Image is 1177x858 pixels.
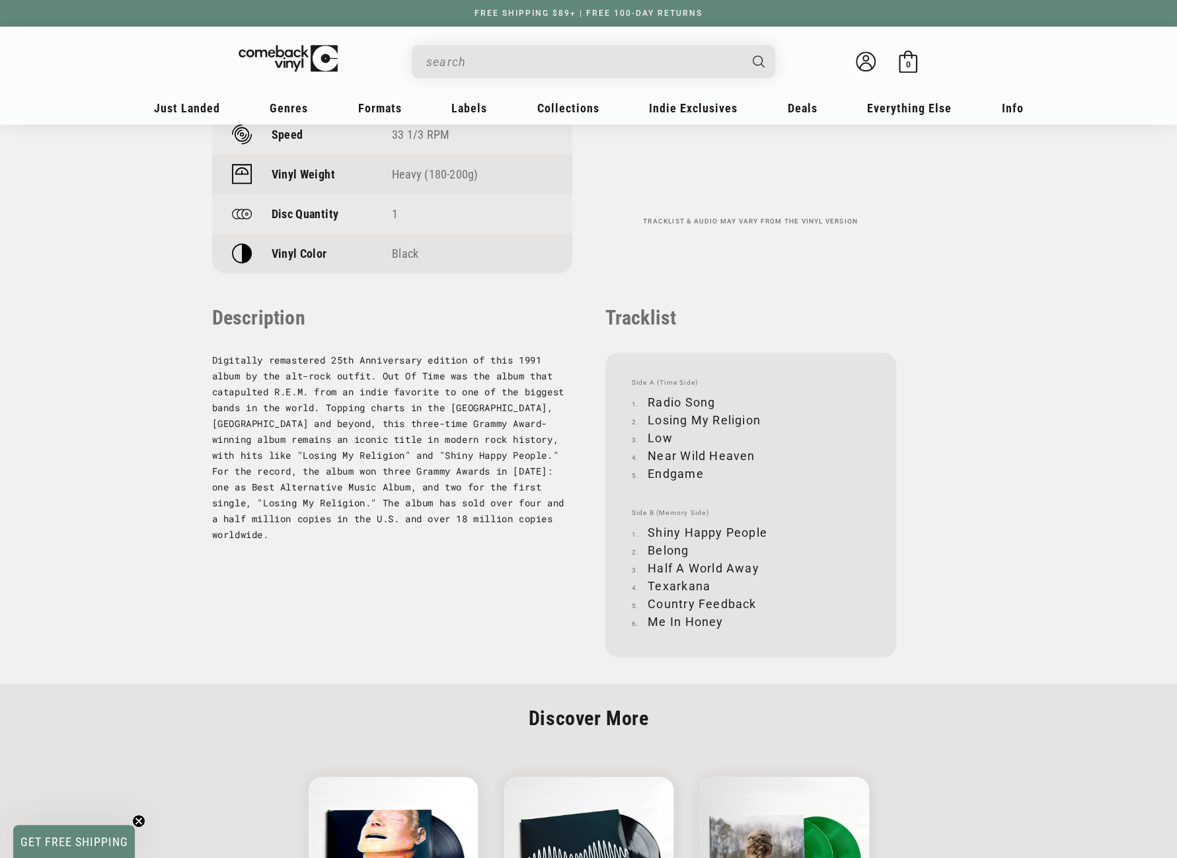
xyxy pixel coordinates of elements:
[272,167,335,181] p: Vinyl Weight
[905,59,910,69] span: 0
[632,613,870,631] li: Me In Honey
[461,9,716,18] a: FREE SHIPPING $89+ | FREE 100-DAY RETURNS
[212,352,572,543] p: Digitally remastered 25th Anniversary edition of this 1991 album by the alt-rock outfit. Out Of T...
[270,101,308,115] span: Genres
[632,595,870,613] li: Country Feedback
[605,306,896,329] p: Tracklist
[632,393,870,411] li: Radio Song
[1002,101,1024,115] span: Info
[272,207,339,221] p: Disc Quantity
[392,128,449,141] a: 33 1/3 RPM
[392,207,398,221] span: 1
[154,101,220,115] span: Just Landed
[412,45,775,78] div: Search
[358,101,402,115] span: Formats
[788,101,817,115] span: Deals
[13,825,135,858] div: GET FREE SHIPPINGClose teaser
[632,577,870,595] li: Texarkana
[632,429,870,447] li: Low
[426,48,740,75] input: When autocomplete results are available use up and down arrows to review and enter to select
[632,465,870,483] li: Endgame
[632,559,870,577] li: Half A World Away
[20,835,128,849] span: GET FREE SHIPPING
[867,101,952,115] span: Everything Else
[632,541,870,559] li: Belong
[649,101,738,115] span: Indie Exclusives
[632,447,870,465] li: Near Wild Heaven
[632,509,870,517] span: Side B (Memory Side)
[605,217,896,225] p: Tracklist & audio may vary from the vinyl version
[632,411,870,429] li: Losing My Religion
[392,247,418,260] span: Black
[212,306,572,329] p: Description
[537,101,599,115] span: Collections
[272,247,327,260] p: Vinyl Color
[741,45,777,78] button: Search
[632,379,870,387] span: Side A (Time Side)
[632,524,870,541] li: Shiny Happy People
[132,814,145,828] button: Close teaser
[272,128,303,141] p: Speed
[451,101,487,115] span: Labels
[392,167,478,181] a: Heavy (180-200g)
